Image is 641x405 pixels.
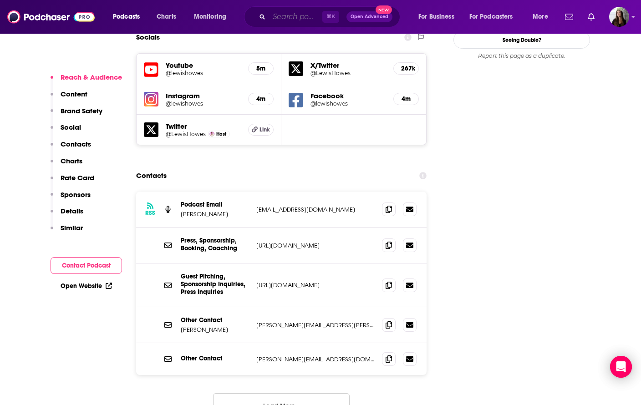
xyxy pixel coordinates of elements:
a: Show notifications dropdown [584,9,598,25]
h5: X/Twitter [310,61,386,70]
div: Search podcasts, credits, & more... [253,6,409,27]
p: [URL][DOMAIN_NAME] [256,281,375,289]
button: Brand Safety [51,106,102,123]
p: Guest Pitching, Sponsorship Inquiries, Press Inquiries [181,273,249,296]
h5: 5m [256,65,266,72]
h5: Facebook [310,91,386,100]
span: Link [259,126,270,133]
p: Press, Sponsorship, Booking, Coaching [181,237,249,252]
p: Contacts [61,140,91,148]
h3: RSS [145,209,155,217]
p: [PERSON_NAME][EMAIL_ADDRESS][PERSON_NAME][DOMAIN_NAME] [256,321,375,329]
input: Search podcasts, credits, & more... [269,10,322,24]
p: Social [61,123,81,132]
button: Open AdvancedNew [346,11,392,22]
a: @lewishowes [310,100,386,107]
button: open menu [107,10,152,24]
div: Report this page as a duplicate. [453,52,590,60]
button: Contact Podcast [51,257,122,274]
p: Charts [61,157,82,165]
div: Open Intercom Messenger [610,356,632,378]
button: Show profile menu [609,7,629,27]
p: [EMAIL_ADDRESS][DOMAIN_NAME] [256,206,375,213]
p: Other Contact [181,316,249,324]
button: Social [51,123,81,140]
span: For Business [418,10,454,23]
p: [PERSON_NAME][EMAIL_ADDRESS][DOMAIN_NAME] [256,355,375,363]
p: Reach & Audience [61,73,122,81]
button: Reach & Audience [51,73,122,90]
button: Charts [51,157,82,173]
span: Charts [157,10,176,23]
a: Charts [151,10,182,24]
button: open menu [526,10,560,24]
h5: Instagram [166,91,241,100]
span: More [533,10,548,23]
span: For Podcasters [469,10,513,23]
button: Details [51,207,83,223]
h5: 4m [256,95,266,103]
button: Similar [51,223,83,240]
a: @LewisHowes [166,131,206,137]
a: Seeing Double? [453,31,590,49]
p: Sponsors [61,190,91,199]
a: @LewisHowes [310,70,386,76]
p: Other Contact [181,354,249,362]
img: Podchaser - Follow, Share and Rate Podcasts [7,8,95,25]
button: Content [51,90,87,106]
img: Lewis Howes [209,132,214,137]
h2: Contacts [136,167,167,184]
p: Brand Safety [61,106,102,115]
button: Sponsors [51,190,91,207]
button: Rate Card [51,173,94,190]
button: open menu [463,10,526,24]
a: @lewishowes [166,70,241,76]
span: Host [216,131,226,137]
button: open menu [412,10,466,24]
span: Podcasts [113,10,140,23]
span: Monitoring [194,10,226,23]
h5: Youtube [166,61,241,70]
span: New [376,5,392,14]
h5: Twitter [166,122,241,131]
p: Details [61,207,83,215]
h2: Socials [136,29,160,46]
img: iconImage [144,92,158,106]
a: Show notifications dropdown [561,9,577,25]
a: @lewishowes [166,100,241,107]
p: [PERSON_NAME] [181,326,249,334]
h5: 4m [401,95,411,103]
p: Rate Card [61,173,94,182]
p: Content [61,90,87,98]
p: [PERSON_NAME] [181,210,249,218]
p: [URL][DOMAIN_NAME] [256,242,375,249]
button: Contacts [51,140,91,157]
p: Podcast Email [181,201,249,208]
span: ⌘ K [322,11,339,23]
span: Open Advanced [351,15,388,19]
button: open menu [188,10,238,24]
p: Similar [61,223,83,232]
a: Link [248,124,274,136]
span: Logged in as bnmartinn [609,7,629,27]
a: Open Website [61,282,112,290]
img: User Profile [609,7,629,27]
h5: 267k [401,65,411,72]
